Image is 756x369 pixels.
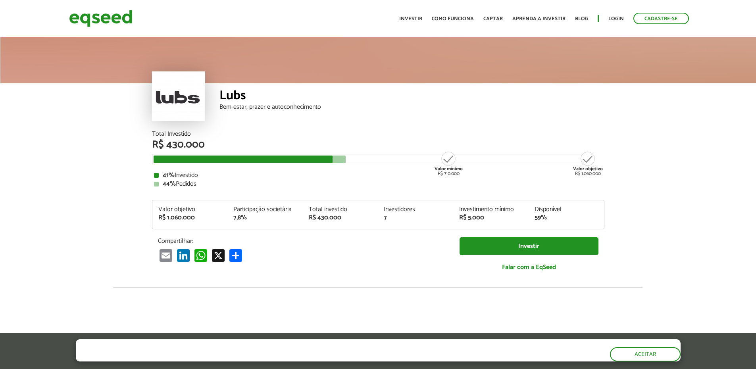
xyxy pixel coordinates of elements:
a: WhatsApp [193,249,209,262]
div: Bem-estar, prazer e autoconhecimento [219,104,604,110]
div: Investido [154,172,602,179]
p: Ao clicar em "aceitar", você aceita nossa . [76,354,363,361]
div: Lubs [219,89,604,104]
div: Total investido [309,206,372,213]
div: Valor objetivo [158,206,222,213]
a: Captar [483,16,503,21]
div: R$ 1.060.000 [573,151,603,176]
div: Pedidos [154,181,602,187]
a: Investir [460,237,598,255]
strong: Valor objetivo [573,165,603,173]
div: 59% [535,215,598,221]
p: Compartilhar: [158,237,448,245]
a: Aprenda a investir [512,16,566,21]
a: X [210,249,226,262]
div: Disponível [535,206,598,213]
a: Login [608,16,624,21]
a: Investir [399,16,422,21]
div: Investidores [384,206,447,213]
div: Investimento mínimo [459,206,523,213]
strong: 41% [163,170,175,181]
div: 7 [384,215,447,221]
div: Total Investido [152,131,604,137]
a: Como funciona [432,16,474,21]
img: EqSeed [69,8,133,29]
div: R$ 430.000 [152,140,604,150]
a: Cadastre-se [633,13,689,24]
button: Aceitar [610,347,681,361]
h5: O site da EqSeed utiliza cookies para melhorar sua navegação. [76,339,363,352]
strong: 44% [163,179,176,189]
div: R$ 430.000 [309,215,372,221]
a: Email [158,249,174,262]
div: R$ 5.000 [459,215,523,221]
a: política de privacidade e de cookies [181,354,272,361]
div: 7,8% [233,215,297,221]
a: Compartilhar [228,249,244,262]
a: LinkedIn [175,249,191,262]
div: Participação societária [233,206,297,213]
div: R$ 710.000 [434,151,464,176]
a: Falar com a EqSeed [460,259,598,275]
div: R$ 1.060.000 [158,215,222,221]
strong: Valor mínimo [435,165,463,173]
a: Blog [575,16,588,21]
